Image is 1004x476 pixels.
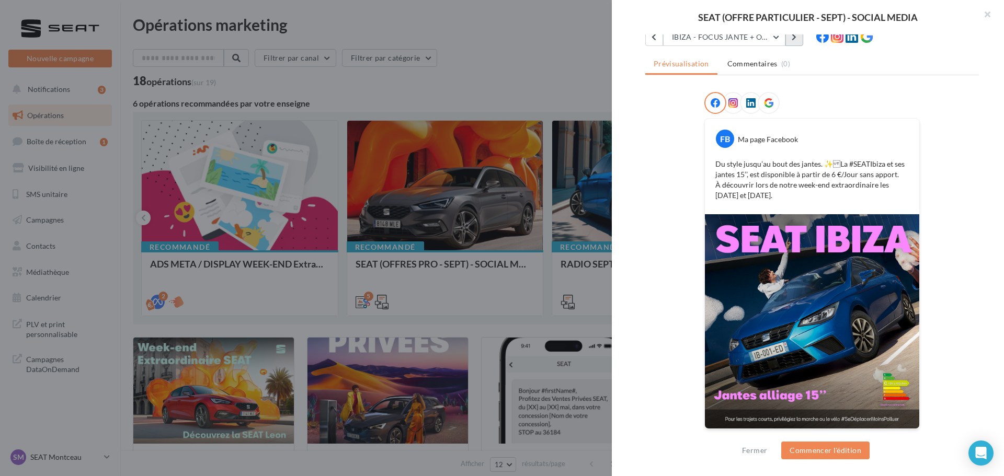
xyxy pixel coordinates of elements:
span: Commentaires [727,59,778,69]
p: Du style jusqu’au bout des jantes. ✨ La #SEATIbiza et ses jantes 15’’, est disponible à partir de... [715,159,909,201]
div: Ma page Facebook [738,134,798,145]
div: Open Intercom Messenger [968,440,994,466]
button: Fermer [738,444,771,457]
div: SEAT (OFFRE PARTICULIER - SEPT) - SOCIAL MEDIA [629,13,987,22]
span: (0) [781,60,790,68]
div: FB [716,130,734,148]
div: La prévisualisation est non-contractuelle [704,429,920,443]
button: IBIZA - FOCUS JANTE + OFFRE [663,28,785,46]
button: Commencer l'édition [781,442,870,459]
